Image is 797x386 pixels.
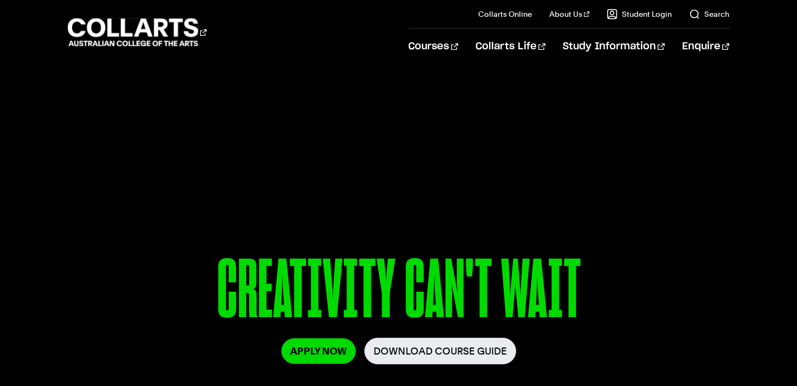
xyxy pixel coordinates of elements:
a: Enquire [682,29,729,65]
a: About Us [549,9,589,20]
a: Apply Now [281,338,356,364]
a: Courses [408,29,458,65]
a: Collarts Life [475,29,545,65]
div: Go to homepage [68,17,207,48]
a: Collarts Online [478,9,532,20]
a: Download Course Guide [364,338,516,364]
a: Student Login [607,9,672,20]
a: Search [689,9,729,20]
p: CREATIVITY CAN'T WAIT [76,248,721,338]
a: Study Information [563,29,665,65]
